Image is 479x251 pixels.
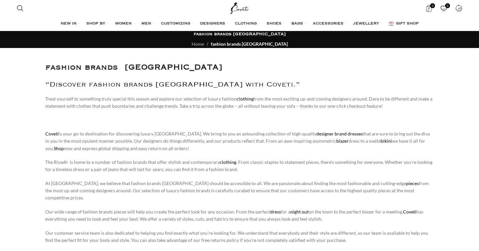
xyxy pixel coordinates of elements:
h1: fashion brands [GEOGRAPHIC_DATA] [45,61,434,74]
a: SHOES [267,17,285,30]
p: The Riyadh is home to a number of fashion brands that offer stylish and contemporary . From class... [45,159,434,173]
p: Treat yourself to something truly special this season and explore our selection of luxury fashion... [45,95,434,110]
span: CUSTOMIZING [161,21,190,26]
a: BAGS [291,17,306,30]
span: WOMEN [115,21,132,26]
a: dress [270,209,281,214]
p: Our wide range of fashion brands pieces will help you create the perfect look for any occasion. F... [45,208,434,223]
a: dresses [348,131,363,136]
a: night out [290,209,309,214]
span: 0 [430,3,435,8]
a: pieces [406,180,419,186]
a: Coveti [45,131,59,136]
span: SHOES [267,21,282,26]
a: Coveti [403,209,416,214]
a: Search [14,2,27,15]
span: ACCESSORIES [313,21,343,26]
a: MEN [141,17,154,30]
span: SHOP BY [86,21,105,26]
a: GIFT SHOP [389,17,419,30]
a: Home [192,41,204,47]
a: ACCESSORIES [313,17,347,30]
a: clothing [220,159,236,165]
span: GIFT SHOP [396,21,419,26]
a: NEW IN [61,17,80,30]
a: SHOP BY [86,17,109,30]
div: Main navigation [14,17,466,30]
a: CLOTHING [235,17,260,30]
span: CLOTHING [235,21,257,26]
a: Shop [54,146,64,151]
span: NEW IN [61,21,77,26]
span: fashion brands [GEOGRAPHIC_DATA] [211,41,288,47]
span: MEN [141,21,151,26]
a: 0 [422,2,435,15]
span: BAGS [291,21,303,26]
a: clothing [237,96,254,102]
a: CUSTOMIZING [161,17,194,30]
a: DESIGNERS [200,17,228,30]
a: WOMEN [115,17,135,30]
a: Site logo [229,5,251,10]
a: bikini [381,138,392,144]
a: blazer [336,138,349,144]
h1: fashion brands [GEOGRAPHIC_DATA] [194,31,286,37]
img: GiftBag [389,22,394,26]
a: JEWELLERY [353,17,382,30]
p: Our customer service team is also dedicated to helping you find exactly what you’re looking for. ... [45,229,434,244]
a: 0 [437,2,450,15]
h2: “Discover fashion brands [GEOGRAPHIC_DATA] with Coveti.” [45,81,434,89]
span: 0 [445,3,450,8]
span: JEWELLERY [353,21,379,26]
p: At [GEOGRAPHIC_DATA], we believe that fashion brands [GEOGRAPHIC_DATA] should be accessible to al... [45,180,434,202]
p: is your go-to destination for discovering luxury [GEOGRAPHIC_DATA]. We bring to you an astounding... [45,130,434,152]
span: DESIGNERS [200,21,225,26]
a: designer brand [316,131,347,136]
div: My Wishlist [437,2,450,15]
